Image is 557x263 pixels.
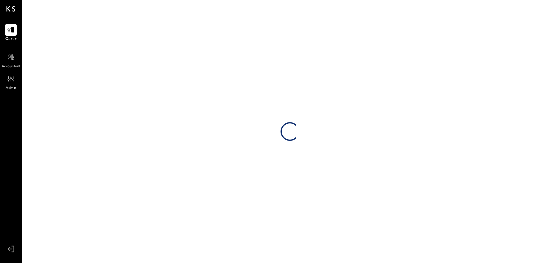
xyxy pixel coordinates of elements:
[0,73,21,91] a: Admin
[0,51,21,69] a: Accountant
[6,85,16,91] span: Admin
[2,64,21,69] span: Accountant
[5,36,17,42] span: Queue
[0,24,21,42] a: Queue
